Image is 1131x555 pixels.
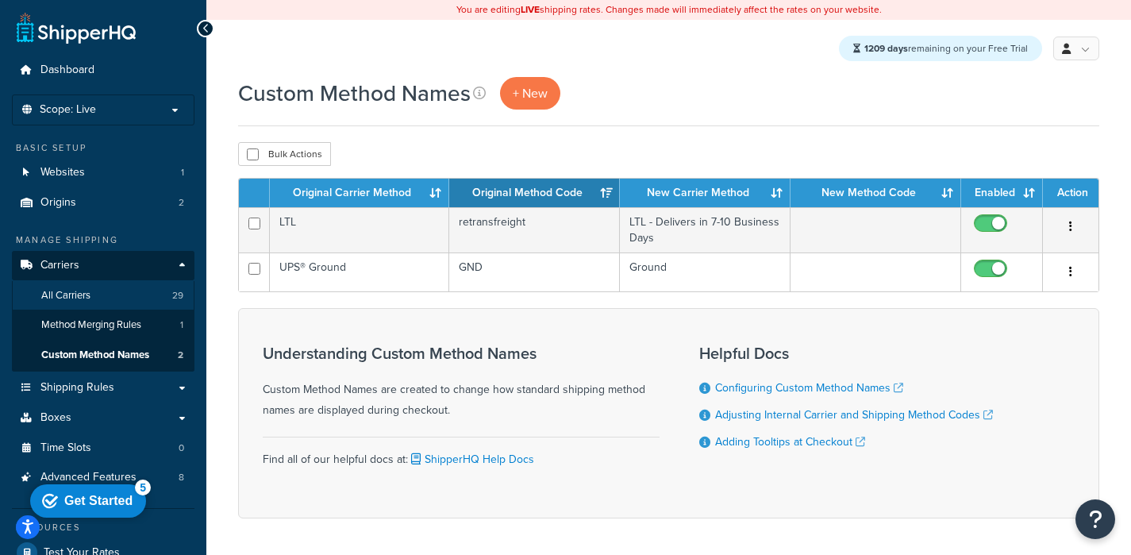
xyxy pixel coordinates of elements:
div: Manage Shipping [12,233,194,247]
div: Custom Method Names are created to change how standard shipping method names are displayed during... [263,345,660,421]
th: New Method Code: activate to sort column ascending [791,179,961,207]
th: Original Method Code: activate to sort column ascending [449,179,620,207]
span: Carriers [40,259,79,272]
span: Custom Method Names [41,349,149,362]
a: Configuring Custom Method Names [715,380,903,396]
span: Websites [40,166,85,179]
a: Dashboard [12,56,194,85]
li: Origins [12,188,194,218]
th: New Carrier Method: activate to sort column ascending [620,179,791,207]
div: Basic Setup [12,141,194,155]
td: UPS® Ground [270,252,449,291]
span: Dashboard [40,64,94,77]
a: Boxes [12,403,194,433]
div: 5 [111,3,127,19]
td: LTL - Delivers in 7-10 Business Days [620,207,791,252]
th: Original Carrier Method: activate to sort column ascending [270,179,449,207]
div: Resources [12,521,194,534]
a: Custom Method Names 2 [12,341,194,370]
li: Advanced Features [12,463,194,492]
span: Boxes [40,411,71,425]
td: Ground [620,252,791,291]
td: GND [449,252,620,291]
th: Enabled: activate to sort column ascending [961,179,1043,207]
li: Carriers [12,251,194,372]
h3: Helpful Docs [699,345,993,362]
span: 0 [179,441,184,455]
span: 2 [178,349,183,362]
a: Time Slots 0 [12,434,194,463]
span: 29 [172,289,183,303]
strong: 1209 days [864,41,908,56]
th: Action [1043,179,1098,207]
li: Websites [12,158,194,187]
a: Adding Tooltips at Checkout [715,434,865,450]
span: Scope: Live [40,103,96,117]
span: All Carriers [41,289,90,303]
a: Shipping Rules [12,373,194,403]
span: 8 [179,471,184,484]
div: Find all of our helpful docs at: [263,437,660,470]
a: Advanced Features 8 [12,463,194,492]
span: 1 [181,166,184,179]
h3: Understanding Custom Method Names [263,345,660,362]
span: + New [513,84,548,102]
td: retransfreight [449,207,620,252]
li: Method Merging Rules [12,310,194,340]
b: LIVE [521,2,540,17]
a: Method Merging Rules 1 [12,310,194,340]
h1: Custom Method Names [238,78,471,109]
div: Get Started 5 items remaining, 0% complete [6,8,122,41]
a: All Carriers 29 [12,281,194,310]
span: Origins [40,196,76,210]
a: Websites 1 [12,158,194,187]
span: Advanced Features [40,471,137,484]
span: Time Slots [40,441,91,455]
a: Adjusting Internal Carrier and Shipping Method Codes [715,407,993,423]
span: 1 [180,318,183,332]
li: Custom Method Names [12,341,194,370]
a: Origins 2 [12,188,194,218]
div: remaining on your Free Trial [839,36,1042,61]
button: Bulk Actions [238,142,331,166]
button: Open Resource Center [1075,499,1115,539]
span: 2 [179,196,184,210]
a: + New [500,77,560,110]
li: Time Slots [12,434,194,463]
span: Shipping Rules [40,381,114,395]
a: Carriers [12,251,194,280]
a: ShipperHQ Help Docs [408,451,534,468]
a: ShipperHQ Home [17,12,136,44]
div: Get Started [40,17,109,32]
td: LTL [270,207,449,252]
li: All Carriers [12,281,194,310]
span: Method Merging Rules [41,318,141,332]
